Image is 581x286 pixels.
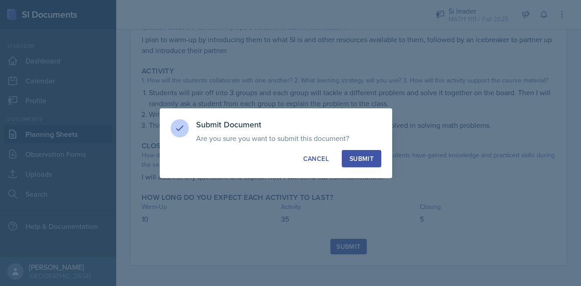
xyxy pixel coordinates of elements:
div: Submit [350,154,374,163]
button: Submit [342,150,381,167]
div: Cancel [303,154,329,163]
h3: Submit Document [196,119,381,130]
p: Are you sure you want to submit this document? [196,134,381,143]
button: Cancel [295,150,336,167]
